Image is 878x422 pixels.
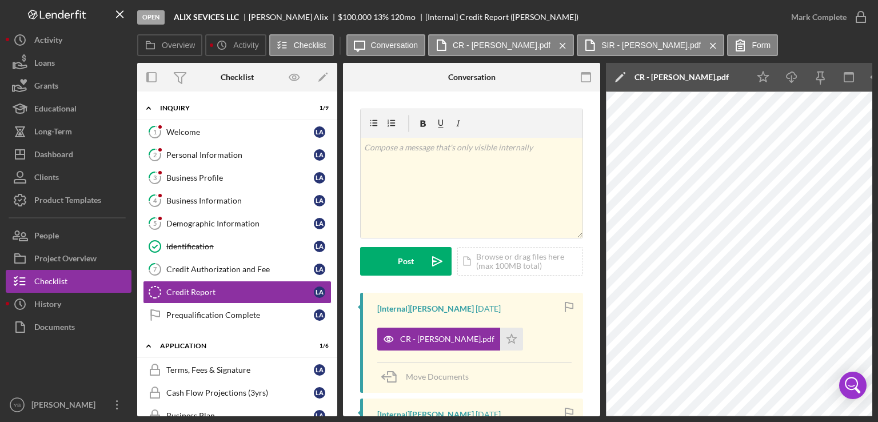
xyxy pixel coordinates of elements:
[338,12,372,22] span: $100,000
[34,316,75,341] div: Documents
[6,29,131,51] button: Activity
[6,74,131,97] button: Grants
[143,359,332,381] a: Terms, Fees & SignatureLA
[34,97,77,123] div: Educational
[314,126,325,138] div: L A
[233,41,258,50] label: Activity
[166,265,314,274] div: Credit Authorization and Fee
[6,166,131,189] button: Clients
[6,270,131,293] button: Checklist
[377,304,474,313] div: [Internal] [PERSON_NAME]
[377,410,474,419] div: [Internal] [PERSON_NAME]
[476,304,501,313] time: 2025-09-29 16:09
[377,328,523,351] button: CR - [PERSON_NAME].pdf
[6,97,131,120] a: Educational
[406,372,469,381] span: Move Documents
[6,293,131,316] button: History
[166,196,314,205] div: Business Information
[6,189,131,212] a: Product Templates
[314,218,325,229] div: L A
[166,219,314,228] div: Demographic Information
[6,224,131,247] button: People
[137,34,202,56] button: Overview
[269,34,334,56] button: Checklist
[143,189,332,212] a: 4Business InformationLA
[143,121,332,144] a: 1WelcomeLA
[314,264,325,275] div: L A
[314,172,325,184] div: L A
[577,34,724,56] button: SIR - [PERSON_NAME].pdf
[425,13,578,22] div: [Internal] Credit Report ([PERSON_NAME])
[34,293,61,319] div: History
[390,13,416,22] div: 120 mo
[221,73,254,82] div: Checklist
[398,247,414,276] div: Post
[34,166,59,192] div: Clients
[428,34,574,56] button: CR - [PERSON_NAME].pdf
[34,224,59,250] div: People
[34,74,58,100] div: Grants
[153,128,157,136] tspan: 1
[294,41,326,50] label: Checklist
[346,34,426,56] button: Conversation
[314,387,325,399] div: L A
[34,143,73,169] div: Dashboard
[308,105,329,112] div: 1 / 9
[143,304,332,327] a: Prequalification CompleteLA
[137,10,165,25] div: Open
[400,335,494,344] div: CR - [PERSON_NAME].pdf
[34,29,62,54] div: Activity
[166,411,314,420] div: Business Plan
[143,281,332,304] a: Credit ReportLA
[314,309,325,321] div: L A
[448,73,496,82] div: Conversation
[360,247,452,276] button: Post
[601,41,701,50] label: SIR - [PERSON_NAME].pdf
[377,363,480,391] button: Move Documents
[166,388,314,397] div: Cash Flow Projections (3yrs)
[6,120,131,143] button: Long-Term
[308,343,329,349] div: 1 / 6
[314,410,325,421] div: L A
[6,51,131,74] button: Loans
[143,258,332,281] a: 7Credit Authorization and FeeLA
[160,105,300,112] div: Inquiry
[634,73,729,82] div: CR - [PERSON_NAME].pdf
[314,286,325,298] div: L A
[6,143,131,166] button: Dashboard
[143,166,332,189] a: 3Business ProfileLA
[314,195,325,206] div: L A
[166,173,314,182] div: Business Profile
[153,265,157,273] tspan: 7
[166,310,314,320] div: Prequalification Complete
[34,51,55,77] div: Loans
[6,247,131,270] button: Project Overview
[314,149,325,161] div: L A
[373,13,389,22] div: 13 %
[752,41,771,50] label: Form
[727,34,778,56] button: Form
[314,364,325,376] div: L A
[839,372,867,399] div: Open Intercom Messenger
[153,174,157,181] tspan: 3
[153,151,157,158] tspan: 2
[174,13,239,22] b: ALIX SEVICES LLC
[453,41,550,50] label: CR - [PERSON_NAME].pdf
[166,128,314,137] div: Welcome
[205,34,266,56] button: Activity
[166,288,314,297] div: Credit Report
[476,410,501,419] time: 2025-09-29 16:08
[249,13,338,22] div: [PERSON_NAME] Alix
[143,381,332,404] a: Cash Flow Projections (3yrs)LA
[162,41,195,50] label: Overview
[780,6,872,29] button: Mark Complete
[153,197,157,204] tspan: 4
[143,212,332,235] a: 5Demographic InformationLA
[6,316,131,339] a: Documents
